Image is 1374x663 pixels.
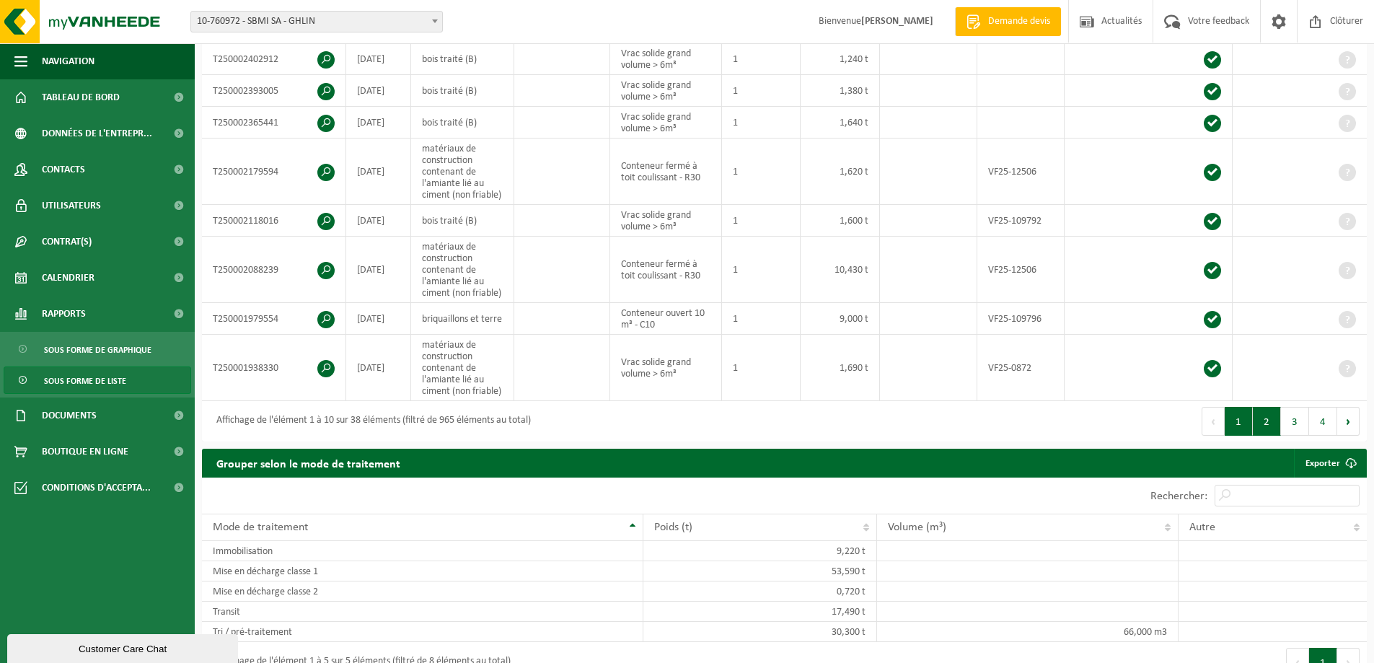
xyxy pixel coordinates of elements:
[977,205,1065,237] td: VF25-109792
[4,335,191,363] a: Sous forme de graphique
[610,107,722,139] td: Vrac solide grand volume > 6m³
[202,303,346,335] td: T250001979554
[213,522,308,533] span: Mode de traitement
[801,205,880,237] td: 1,600 t
[722,107,801,139] td: 1
[202,139,346,205] td: T250002179594
[643,581,876,602] td: 0,720 t
[861,16,933,27] strong: [PERSON_NAME]
[610,75,722,107] td: Vrac solide grand volume > 6m³
[643,561,876,581] td: 53,590 t
[346,43,411,75] td: [DATE]
[202,75,346,107] td: T250002393005
[411,237,514,303] td: matériaux de construction contenant de l'amiante lié au ciment (non friable)
[7,631,241,663] iframe: chat widget
[1294,449,1365,478] a: Exporter
[346,205,411,237] td: [DATE]
[190,11,443,32] span: 10-760972 - SBMI SA - GHLIN
[202,581,643,602] td: Mise en décharge classe 2
[610,139,722,205] td: Conteneur fermé à toit coulissant - R30
[1225,407,1253,436] button: 1
[643,602,876,622] td: 17,490 t
[411,335,514,401] td: matériaux de construction contenant de l'amiante lié au ciment (non friable)
[722,205,801,237] td: 1
[1202,407,1225,436] button: Previous
[722,303,801,335] td: 1
[1281,407,1309,436] button: 3
[42,470,151,506] span: Conditions d'accepta...
[411,43,514,75] td: bois traité (B)
[209,408,531,434] div: Affichage de l'élément 1 à 10 sur 38 éléments (filtré de 965 éléments au total)
[722,43,801,75] td: 1
[411,303,514,335] td: briquaillons et terre
[977,335,1065,401] td: VF25-0872
[722,139,801,205] td: 1
[722,75,801,107] td: 1
[202,561,643,581] td: Mise en décharge classe 1
[1189,522,1215,533] span: Autre
[202,335,346,401] td: T250001938330
[1309,407,1337,436] button: 4
[42,152,85,188] span: Contacts
[202,622,643,642] td: Tri / pré-traitement
[346,303,411,335] td: [DATE]
[977,139,1065,205] td: VF25-12506
[977,303,1065,335] td: VF25-109796
[801,107,880,139] td: 1,640 t
[202,449,415,477] h2: Grouper selon le mode de traitement
[42,115,152,152] span: Données de l'entrepr...
[202,43,346,75] td: T250002402912
[191,12,442,32] span: 10-760972 - SBMI SA - GHLIN
[610,237,722,303] td: Conteneur fermé à toit coulissant - R30
[977,237,1065,303] td: VF25-12506
[801,75,880,107] td: 1,380 t
[346,335,411,401] td: [DATE]
[42,188,101,224] span: Utilisateurs
[42,43,94,79] span: Navigation
[610,335,722,401] td: Vrac solide grand volume > 6m³
[202,237,346,303] td: T250002088239
[411,75,514,107] td: bois traité (B)
[610,303,722,335] td: Conteneur ouvert 10 m³ - C10
[42,296,86,332] span: Rapports
[202,541,643,561] td: Immobilisation
[877,622,1179,642] td: 66,000 m3
[1253,407,1281,436] button: 2
[610,205,722,237] td: Vrac solide grand volume > 6m³
[202,602,643,622] td: Transit
[411,139,514,205] td: matériaux de construction contenant de l'amiante lié au ciment (non friable)
[411,107,514,139] td: bois traité (B)
[888,522,946,533] span: Volume (m³)
[346,107,411,139] td: [DATE]
[801,237,880,303] td: 10,430 t
[722,237,801,303] td: 1
[1150,491,1207,502] label: Rechercher:
[1337,407,1360,436] button: Next
[346,75,411,107] td: [DATE]
[42,260,94,296] span: Calendrier
[643,541,876,561] td: 9,220 t
[643,622,876,642] td: 30,300 t
[42,434,128,470] span: Boutique en ligne
[654,522,692,533] span: Poids (t)
[722,335,801,401] td: 1
[42,79,120,115] span: Tableau de bord
[955,7,1061,36] a: Demande devis
[42,398,97,434] span: Documents
[801,43,880,75] td: 1,240 t
[985,14,1054,29] span: Demande devis
[346,237,411,303] td: [DATE]
[801,335,880,401] td: 1,690 t
[202,107,346,139] td: T250002365441
[610,43,722,75] td: Vrac solide grand volume > 6m³
[346,139,411,205] td: [DATE]
[44,367,126,395] span: Sous forme de liste
[4,366,191,394] a: Sous forme de liste
[801,139,880,205] td: 1,620 t
[801,303,880,335] td: 9,000 t
[44,336,151,364] span: Sous forme de graphique
[42,224,92,260] span: Contrat(s)
[411,205,514,237] td: bois traité (B)
[202,205,346,237] td: T250002118016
